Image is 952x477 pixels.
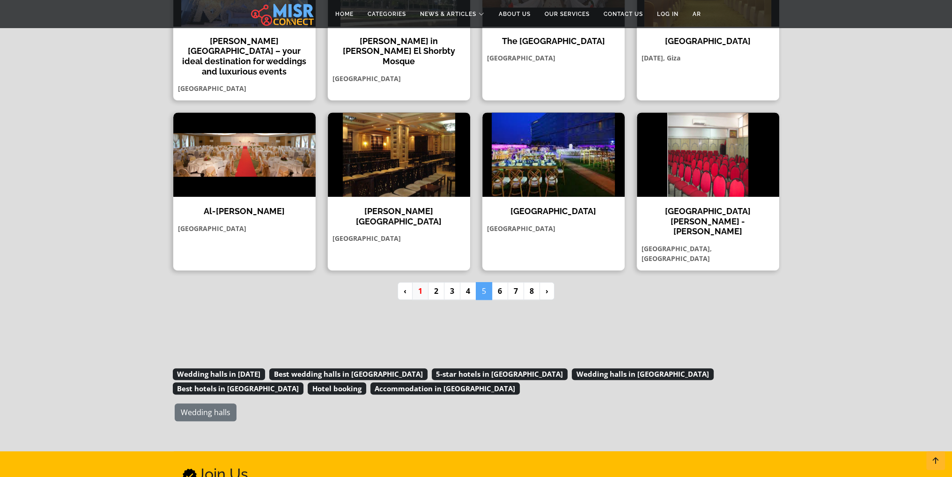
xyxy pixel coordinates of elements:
[398,282,413,300] a: « Previous
[432,369,570,379] a: 5-star hotels in [GEOGRAPHIC_DATA]
[489,206,618,216] h4: [GEOGRAPHIC_DATA]
[180,36,309,76] h4: [PERSON_NAME][GEOGRAPHIC_DATA] – your ideal destination for weddings and luxurious events
[173,224,316,233] p: [GEOGRAPHIC_DATA]
[167,112,322,271] a: Al-Qawas Hall Al-[PERSON_NAME] [GEOGRAPHIC_DATA]
[173,383,306,394] a: Best hotels in [GEOGRAPHIC_DATA]
[482,112,625,197] img: Le Meridien Hotel
[476,112,631,271] a: Le Meridien Hotel [GEOGRAPHIC_DATA] [GEOGRAPHIC_DATA]
[322,112,476,271] a: Abu Bakr Al-Siddiq Mosque Hall [PERSON_NAME][GEOGRAPHIC_DATA] [GEOGRAPHIC_DATA]
[328,233,470,243] p: [GEOGRAPHIC_DATA]
[476,282,492,300] span: 5
[460,282,476,300] a: 4
[482,53,625,63] p: [GEOGRAPHIC_DATA]
[597,5,650,23] a: Contact Us
[269,368,428,380] span: Best wedding halls in [GEOGRAPHIC_DATA]
[420,10,476,18] span: News & Articles
[173,368,266,380] span: Wedding halls in [DATE]
[173,112,316,197] img: Al-Qawas Hall
[269,369,430,379] a: Best wedding halls in [GEOGRAPHIC_DATA]
[328,112,470,197] img: Abu Bakr Al-Siddiq Mosque Hall
[489,36,618,46] h4: The [GEOGRAPHIC_DATA]
[524,282,540,300] a: 8
[644,206,772,237] h4: [GEOGRAPHIC_DATA][PERSON_NAME] - [PERSON_NAME]
[370,382,520,395] span: Accommodation in [GEOGRAPHIC_DATA]
[637,53,779,63] p: [DATE], Giza
[444,282,460,300] a: 3
[482,224,625,233] p: [GEOGRAPHIC_DATA]
[428,282,444,300] a: 2
[173,83,316,93] p: [GEOGRAPHIC_DATA]
[538,5,597,23] a: Our Services
[361,5,413,23] a: Categories
[370,383,523,394] a: Accommodation in [GEOGRAPHIC_DATA]
[539,282,554,300] a: Next »
[335,206,463,226] h4: [PERSON_NAME][GEOGRAPHIC_DATA]
[413,5,492,23] a: News & Articles
[173,369,268,379] a: Wedding halls in [DATE]
[251,2,314,26] img: main.misr_connect
[644,36,772,46] h4: [GEOGRAPHIC_DATA]
[328,5,361,23] a: Home
[412,282,428,300] a: 1
[631,112,785,271] a: Al Rayan Hall - Al Rishdan [GEOGRAPHIC_DATA][PERSON_NAME] - [PERSON_NAME] [GEOGRAPHIC_DATA], [GEO...
[180,206,309,216] h4: Al-[PERSON_NAME]
[175,403,236,421] a: Wedding halls
[492,5,538,23] a: About Us
[572,368,714,380] span: Wedding halls in [GEOGRAPHIC_DATA]
[637,112,779,197] img: Al Rayan Hall - Al Rishdan
[308,383,369,394] a: Hotel booking
[328,74,470,83] p: [GEOGRAPHIC_DATA]
[572,369,716,379] a: Wedding halls in [GEOGRAPHIC_DATA]
[508,282,524,300] a: 7
[173,382,304,395] span: Best hotels in [GEOGRAPHIC_DATA]
[650,5,686,23] a: Log in
[637,244,779,263] p: [GEOGRAPHIC_DATA], [GEOGRAPHIC_DATA]
[308,382,366,395] span: Hotel booking
[492,282,508,300] a: 6
[335,36,463,67] h4: [PERSON_NAME] in [PERSON_NAME] El Shorbty Mosque
[686,5,708,23] a: AR
[432,368,568,380] span: 5-star hotels in [GEOGRAPHIC_DATA]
